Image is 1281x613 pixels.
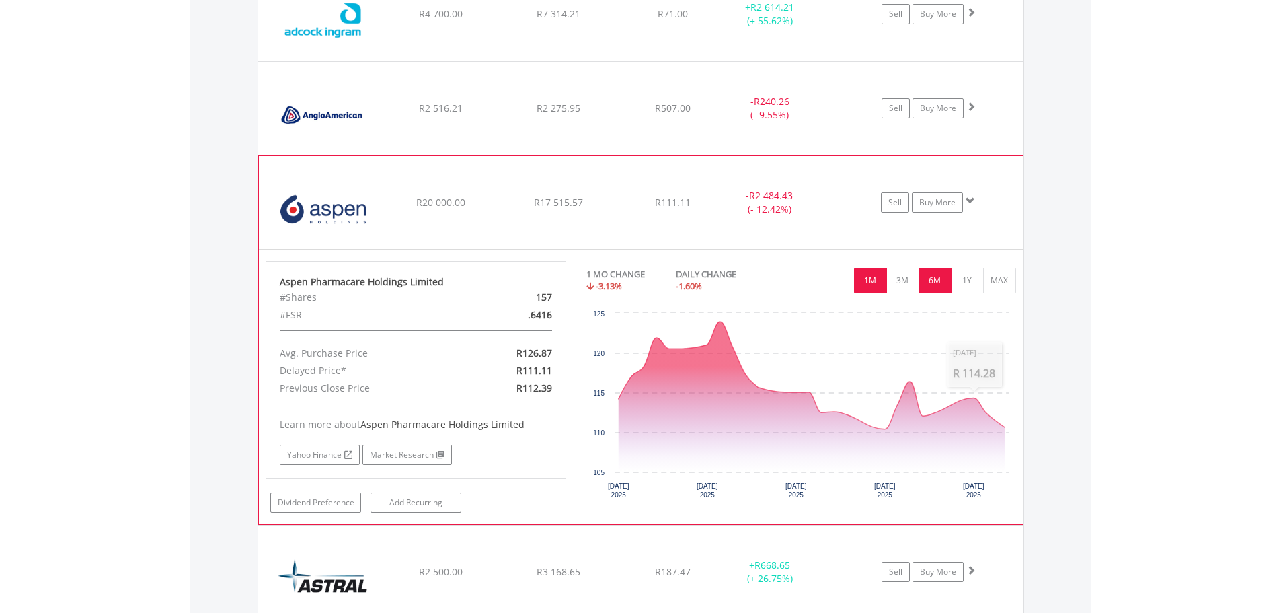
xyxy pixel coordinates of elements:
span: R111.11 [516,364,552,377]
span: R2 614.21 [750,1,794,13]
text: 110 [593,429,605,437]
div: + (+ 55.62%) [720,1,821,28]
text: 105 [593,469,605,476]
a: Dividend Preference [270,493,361,513]
button: 6M [919,268,952,293]
div: .6416 [465,306,562,324]
a: Sell [882,98,910,118]
img: EQU.ZA.APN.png [266,173,381,246]
div: #FSR [270,306,465,324]
div: Chart. Highcharts interactive chart. [586,306,1016,508]
text: [DATE] 2025 [785,482,807,499]
div: 1 MO CHANGE [586,268,645,281]
a: Sell [882,4,910,24]
text: 120 [593,350,605,357]
div: Avg. Purchase Price [270,345,465,362]
div: - (- 12.42%) [719,189,820,216]
span: R2 275.95 [537,102,580,114]
div: + (+ 26.75%) [720,558,821,585]
text: [DATE] 2025 [608,482,629,499]
span: R4 700.00 [419,7,463,20]
span: R17 515.57 [534,196,583,209]
span: -1.60% [676,280,702,292]
button: 1M [854,268,887,293]
span: R20 000.00 [416,196,465,209]
span: Aspen Pharmacare Holdings Limited [360,418,525,431]
a: Sell [881,192,909,213]
a: Buy More [913,4,964,24]
span: R507.00 [655,102,691,114]
div: Delayed Price* [270,362,465,380]
span: -3.13% [596,280,622,292]
div: #Shares [270,289,465,306]
span: R187.47 [655,565,691,578]
text: [DATE] 2025 [697,482,718,499]
a: Yahoo Finance [280,445,360,465]
span: R7 314.21 [537,7,580,20]
span: R668.65 [754,558,790,571]
text: 115 [593,390,605,397]
div: Aspen Pharmacare Holdings Limited [280,275,553,289]
a: Sell [882,562,910,582]
span: R240.26 [754,95,789,108]
span: R111.11 [655,196,691,209]
a: Market Research [362,445,452,465]
img: EQU.ZA.AGL.png [265,79,381,151]
button: 3M [886,268,919,293]
button: MAX [983,268,1016,293]
text: [DATE] 2025 [963,482,984,499]
span: R2 484.43 [749,189,793,202]
a: Add Recurring [371,493,461,513]
svg: Interactive chart [586,306,1015,508]
span: R112.39 [516,382,552,394]
span: R126.87 [516,347,552,359]
div: DAILY CHANGE [676,268,783,281]
div: - (- 9.55%) [720,95,821,122]
div: Previous Close Price [270,380,465,397]
span: R71.00 [658,7,688,20]
span: R3 168.65 [537,565,580,578]
text: [DATE] 2025 [874,482,896,499]
a: Buy More [912,192,963,213]
a: Buy More [913,98,964,118]
text: 125 [593,310,605,318]
button: 1Y [951,268,984,293]
span: R2 516.21 [419,102,463,114]
span: R2 500.00 [419,565,463,578]
div: 157 [465,289,562,306]
div: Learn more about [280,418,553,431]
a: Buy More [913,562,964,582]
